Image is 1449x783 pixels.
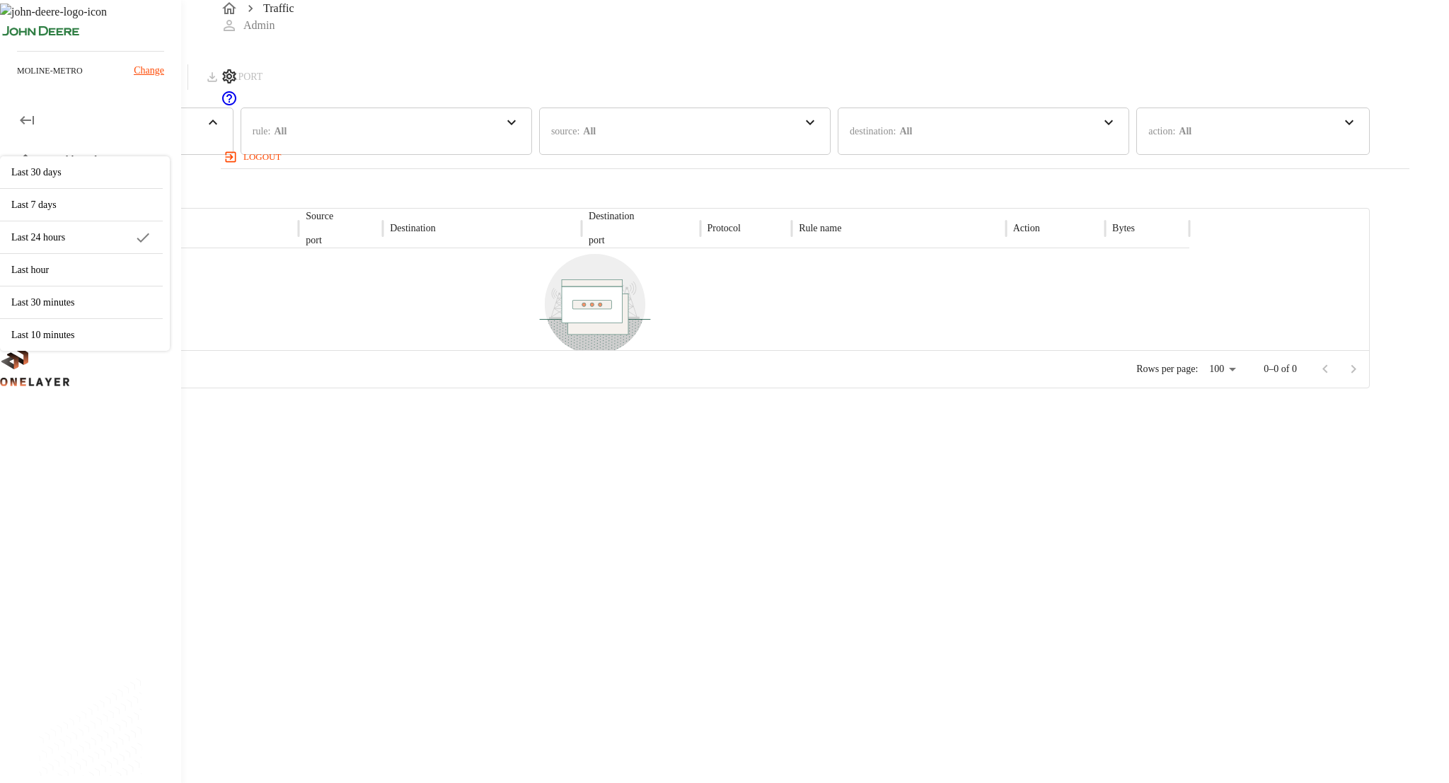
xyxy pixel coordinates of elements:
p: Last 10 minutes [11,327,151,342]
span: Support Portal [221,97,238,109]
p: Source [306,209,333,224]
p: Admin [243,17,275,34]
a: logout [221,146,1409,168]
p: port [306,233,333,248]
div: 100 [1203,359,1241,380]
p: Destination [390,221,436,236]
p: Last 24 hours [11,230,134,245]
a: onelayer-support [221,97,238,109]
p: Last hour [11,262,151,277]
button: logout [221,146,287,168]
p: Action [1013,221,1040,236]
p: Last 7 days [11,197,151,212]
p: 0–0 of 0 [1264,362,1297,376]
p: Destination [589,209,635,224]
p: Last 30 minutes [11,295,151,310]
p: port [589,233,635,248]
p: Protocol [708,221,741,236]
p: Last 30 days [11,165,151,180]
p: Rows per page: [1136,362,1198,376]
p: Bytes [1112,221,1135,236]
p: Rule name [799,221,841,236]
